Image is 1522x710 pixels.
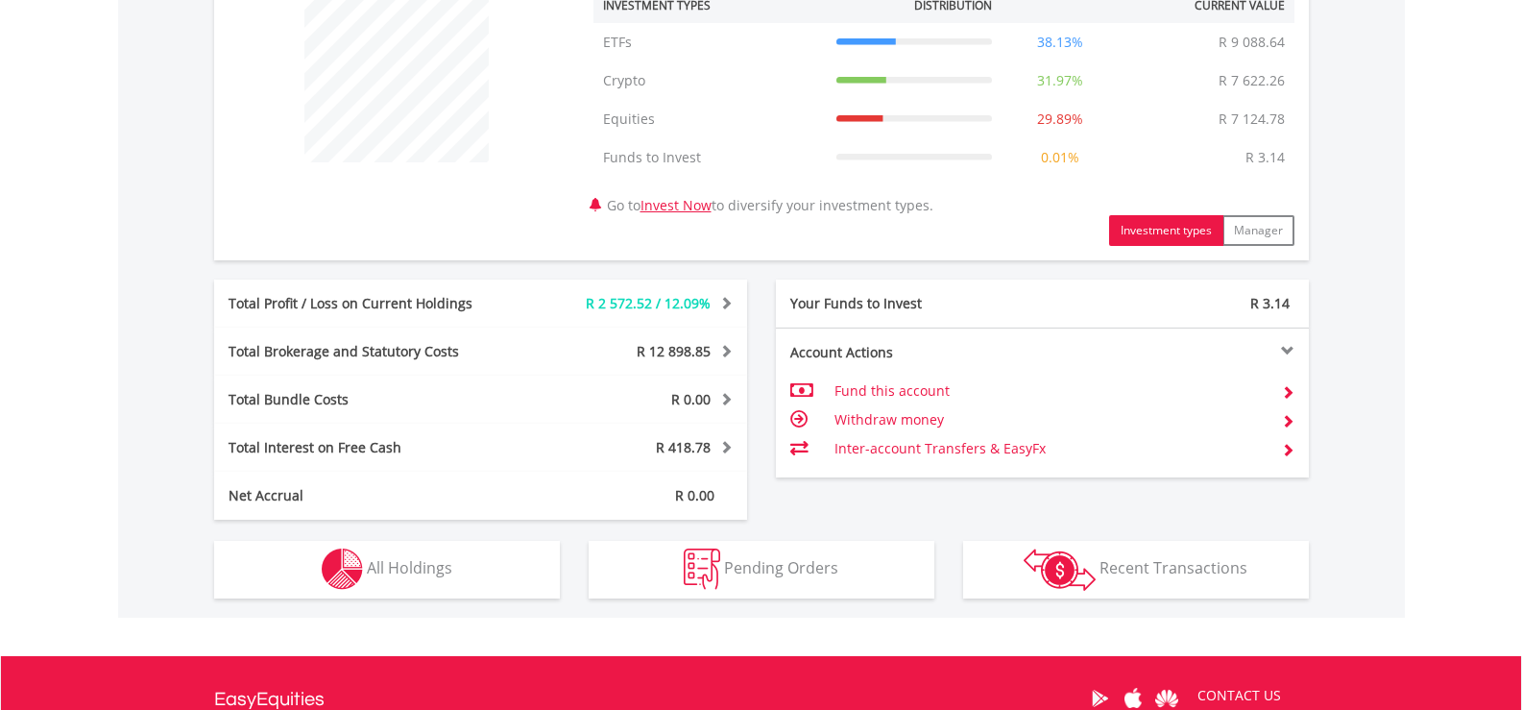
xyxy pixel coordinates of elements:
[214,342,525,361] div: Total Brokerage and Statutory Costs
[214,486,525,505] div: Net Accrual
[593,23,827,61] td: ETFs
[367,557,452,578] span: All Holdings
[1002,138,1119,177] td: 0.01%
[1002,100,1119,138] td: 29.89%
[1209,61,1294,100] td: R 7 622.26
[214,541,560,599] button: All Holdings
[776,294,1043,313] div: Your Funds to Invest
[593,61,827,100] td: Crypto
[1222,215,1294,246] button: Manager
[1250,294,1290,312] span: R 3.14
[589,541,934,599] button: Pending Orders
[214,294,525,313] div: Total Profit / Loss on Current Holdings
[1209,100,1294,138] td: R 7 124.78
[1002,23,1119,61] td: 38.13%
[1002,61,1119,100] td: 31.97%
[637,342,711,360] span: R 12 898.85
[724,557,838,578] span: Pending Orders
[834,405,1266,434] td: Withdraw money
[675,486,714,504] span: R 0.00
[1109,215,1223,246] button: Investment types
[1024,549,1096,591] img: transactions-zar-wht.png
[593,138,827,177] td: Funds to Invest
[656,438,711,456] span: R 418.78
[322,549,363,590] img: holdings-wht.png
[640,196,712,214] a: Invest Now
[214,390,525,409] div: Total Bundle Costs
[586,294,711,312] span: R 2 572.52 / 12.09%
[671,390,711,408] span: R 0.00
[214,438,525,457] div: Total Interest on Free Cash
[834,434,1266,463] td: Inter-account Transfers & EasyFx
[963,541,1309,599] button: Recent Transactions
[684,549,720,590] img: pending_instructions-wht.png
[1209,23,1294,61] td: R 9 088.64
[593,100,827,138] td: Equities
[834,377,1266,405] td: Fund this account
[1099,557,1247,578] span: Recent Transactions
[776,343,1043,362] div: Account Actions
[1236,138,1294,177] td: R 3.14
